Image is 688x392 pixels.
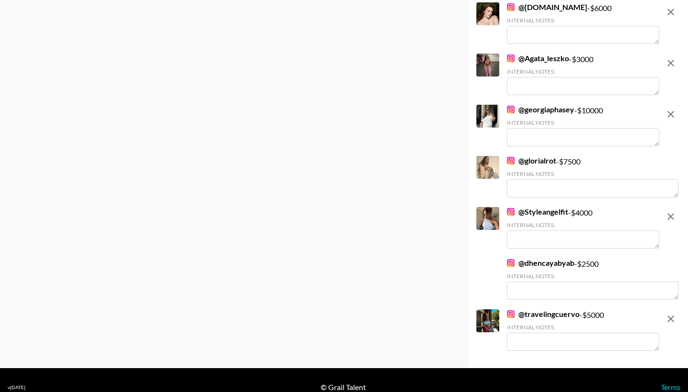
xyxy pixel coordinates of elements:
button: remove [661,309,680,328]
img: Instagram [507,3,515,11]
img: Instagram [507,157,515,164]
div: Internal Notes: [507,221,659,229]
button: remove [661,207,680,226]
img: Instagram [507,106,515,113]
button: remove [661,54,680,73]
a: @travelingcuervo [507,309,580,319]
img: Instagram [507,54,515,62]
a: Terms [661,382,680,392]
div: © Grail Talent [321,382,366,392]
a: @glorialrot [507,156,556,165]
img: Instagram [507,310,515,318]
div: - $ 5000 [507,309,659,351]
img: Instagram [507,208,515,216]
div: Internal Notes: [507,68,659,75]
div: Internal Notes: [507,272,678,280]
div: - $ 6000 [507,2,659,44]
button: remove [661,105,680,124]
a: @dhencayabyab [507,258,574,268]
div: v [DATE] [8,384,25,391]
a: @Agata_leszko [507,54,569,63]
div: - $ 7500 [507,156,678,197]
div: - $ 2500 [507,258,678,300]
a: @Styleangelfit [507,207,568,217]
div: Internal Notes: [507,119,659,126]
div: Internal Notes: [507,170,678,177]
div: Internal Notes: [507,17,659,24]
div: Internal Notes: [507,324,659,331]
div: - $ 3000 [507,54,659,95]
button: remove [661,2,680,22]
div: - $ 4000 [507,207,659,249]
a: @[DOMAIN_NAME] [507,2,587,12]
img: Instagram [507,259,515,267]
a: @georgiaphasey [507,105,574,114]
div: - $ 10000 [507,105,659,146]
